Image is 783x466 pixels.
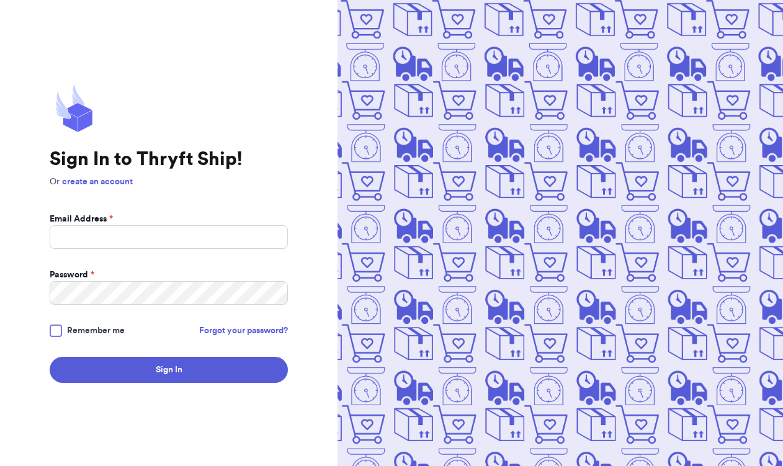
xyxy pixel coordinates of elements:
a: create an account [62,177,133,186]
label: Email Address [50,213,113,225]
h1: Sign In to Thryft Ship! [50,148,288,171]
span: Remember me [67,325,125,337]
label: Password [50,269,94,281]
button: Sign In [50,357,288,383]
a: Forgot your password? [199,325,288,337]
p: Or [50,176,288,188]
